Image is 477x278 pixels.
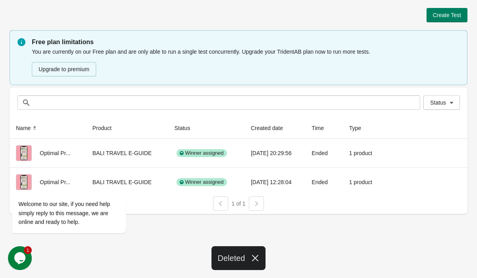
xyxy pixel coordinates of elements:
[349,145,377,161] div: 1 product
[248,121,294,135] button: Created date
[430,99,446,106] span: Status
[427,8,467,22] button: Create Test
[13,121,42,135] button: Name
[312,174,336,190] div: Ended
[89,121,122,135] button: Product
[32,62,96,76] button: Upgrade to premium
[346,121,372,135] button: Type
[423,95,460,110] button: Status
[32,47,460,77] div: You are currently on our Free plan and are only able to run a single test concurrently. Upgrade y...
[176,178,227,186] div: Winner assigned
[32,37,460,47] p: Free plan limitations
[308,121,335,135] button: Time
[8,121,151,242] iframe: chat widget
[251,174,299,190] div: [DATE] 12:28:04
[251,145,299,161] div: [DATE] 20:29:56
[176,149,227,157] div: Winner assigned
[349,174,377,190] div: 1 product
[8,246,33,270] iframe: chat widget
[211,246,266,270] div: Deleted
[433,12,461,18] span: Create Test
[231,200,245,207] span: 1 of 1
[312,145,336,161] div: Ended
[171,121,202,135] button: Status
